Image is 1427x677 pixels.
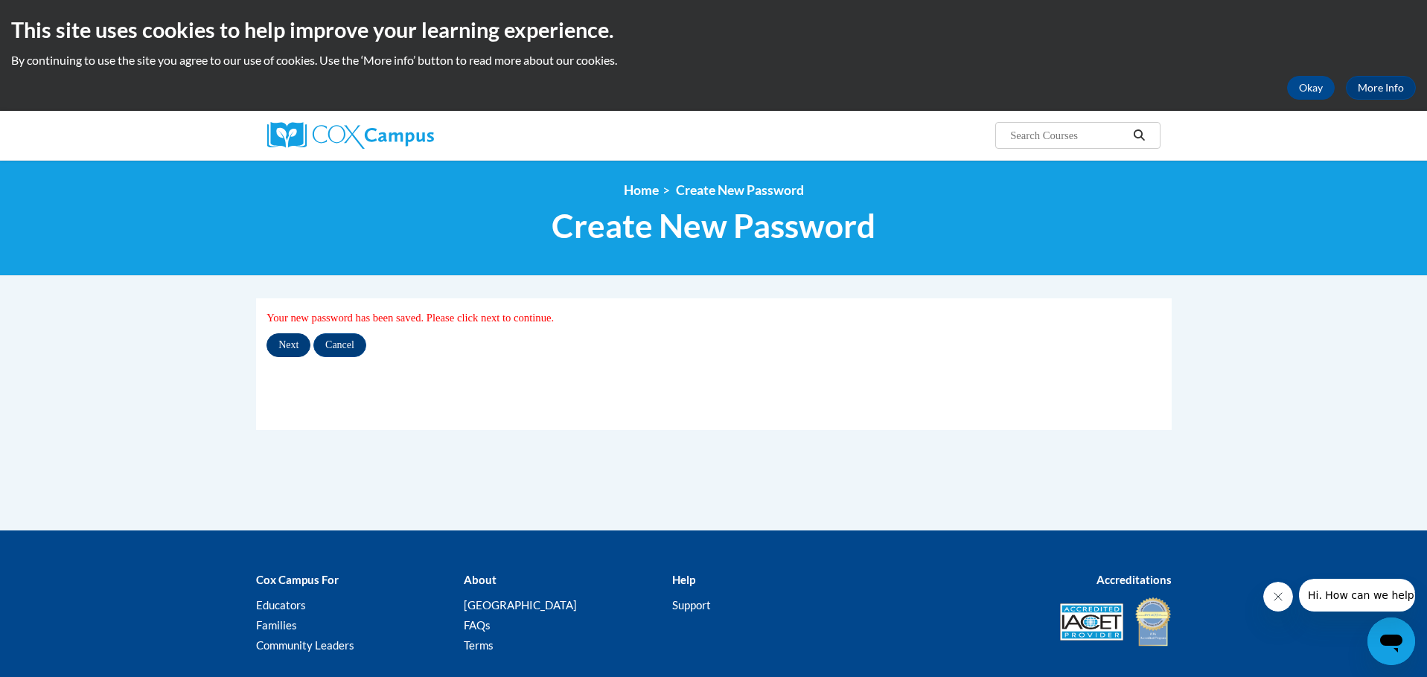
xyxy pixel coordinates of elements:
[256,638,354,652] a: Community Leaders
[1299,579,1415,612] iframe: Message from company
[464,573,497,586] b: About
[1128,126,1150,144] button: Search
[676,182,804,198] span: Create New Password
[1346,76,1416,100] a: More Info
[1287,76,1335,100] button: Okay
[1367,617,1415,665] iframe: Button to launch messaging window
[266,333,310,357] input: Next
[313,333,366,357] input: Cancel
[256,618,297,632] a: Families
[464,618,491,632] a: FAQs
[672,573,695,586] b: Help
[464,638,494,652] a: Terms
[267,122,550,149] a: Cox Campus
[1263,582,1293,612] iframe: Close message
[1096,573,1172,586] b: Accreditations
[256,573,339,586] b: Cox Campus For
[266,312,554,324] span: Your new password has been saved. Please click next to continue.
[11,15,1416,45] h2: This site uses cookies to help improve your learning experience.
[1134,596,1172,648] img: IDA® Accredited
[256,598,306,612] a: Educators
[1060,603,1123,641] img: Accredited IACET® Provider
[11,52,1416,68] p: By continuing to use the site you agree to our use of cookies. Use the ‘More info’ button to read...
[552,206,875,246] span: Create New Password
[267,122,434,149] img: Cox Campus
[672,598,711,612] a: Support
[1009,126,1128,144] input: Search Courses
[464,598,577,612] a: [GEOGRAPHIC_DATA]
[624,182,659,198] a: Home
[9,10,121,22] span: Hi. How can we help?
